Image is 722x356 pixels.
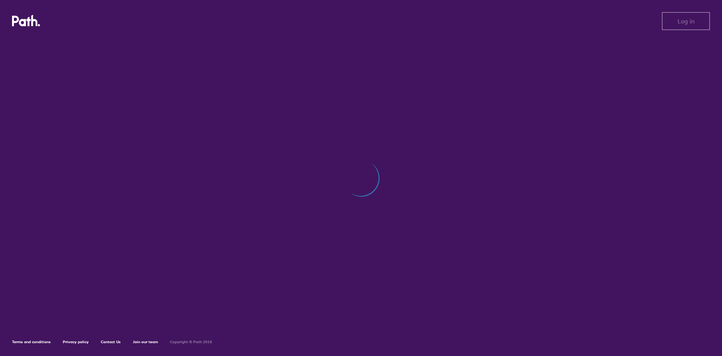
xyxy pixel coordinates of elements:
[12,339,51,344] a: Terms and conditions
[678,18,695,24] span: Log in
[170,340,212,344] h6: Copyright © Path 2018
[63,339,89,344] a: Privacy policy
[662,12,710,30] button: Log in
[101,339,121,344] a: Contact Us
[133,339,158,344] a: Join our team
